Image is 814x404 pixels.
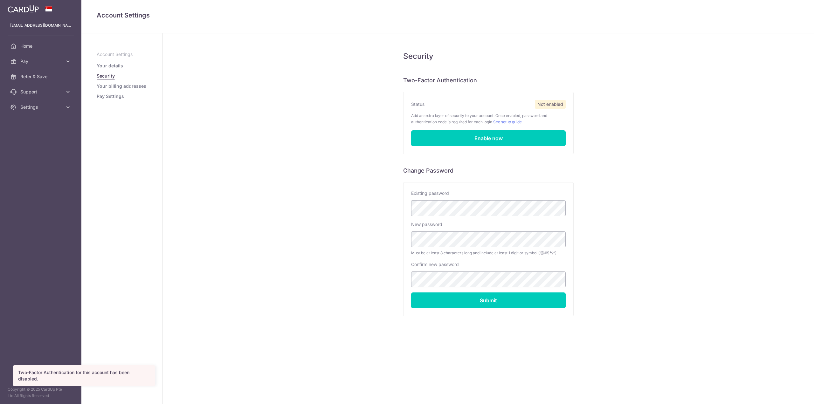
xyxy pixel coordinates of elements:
[411,292,566,308] input: Submit
[20,73,62,80] span: Refer & Save
[403,51,574,61] h5: Security
[97,10,799,20] h4: Account Settings
[411,101,424,107] label: Status
[18,369,150,382] div: Two-Factor Authentication for this account has been disabled.
[535,100,566,109] span: Not enabled
[97,51,147,58] p: Account Settings
[10,22,71,29] p: [EMAIL_ADDRESS][DOMAIN_NAME]
[20,58,62,65] span: Pay
[97,73,115,79] a: Security
[403,167,574,175] h6: Change Password
[8,5,39,13] img: CardUp
[411,190,449,196] label: Existing password
[411,130,566,146] a: Enable now
[97,63,123,69] a: Your details
[411,261,459,268] label: Confirm new password
[97,93,124,99] a: Pay Settings
[411,250,566,256] span: Must be at least 8 characters long and include at least 1 digit or symbol (!@#$%^)
[493,120,522,124] a: See setup guide
[20,104,62,110] span: Settings
[411,113,566,125] p: Add an extra layer of security to your account. Once enabled, password and authentication code is...
[20,89,62,95] span: Support
[403,77,574,84] h6: Two-Factor Authentication
[411,221,442,228] label: New password
[97,83,146,89] a: Your billing addresses
[20,43,62,49] span: Home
